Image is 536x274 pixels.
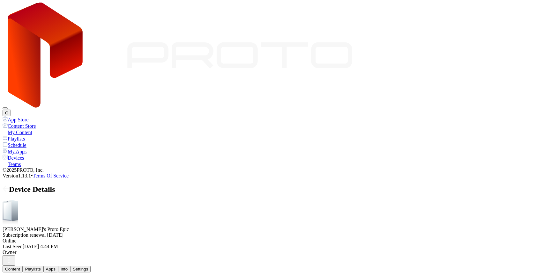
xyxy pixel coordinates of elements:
[3,173,33,178] span: Version 1.13.1 •
[3,161,533,167] a: Teams
[3,129,533,135] a: My Content
[58,266,70,272] button: Info
[3,135,533,142] a: Playlists
[23,266,43,272] button: Playlists
[43,266,58,272] button: Apps
[73,267,88,271] div: Settings
[3,266,23,272] button: Content
[3,227,533,232] div: [PERSON_NAME]'s Proto Epic
[3,142,533,148] a: Schedule
[9,185,55,193] span: Device Details
[3,238,533,244] div: Online
[70,266,91,272] button: Settings
[3,116,533,123] a: App Store
[3,110,11,116] button: O
[3,123,533,129] a: Content Store
[61,267,68,271] div: Info
[3,155,533,161] a: Devices
[3,167,533,173] div: © 2025 PROTO, Inc.
[33,173,69,178] a: Terms Of Service
[3,148,533,155] a: My Apps
[3,244,533,249] div: Last Seen [DATE] 4:44 PM
[3,232,533,238] div: Subscription renewal [DATE]
[3,249,533,255] div: Owner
